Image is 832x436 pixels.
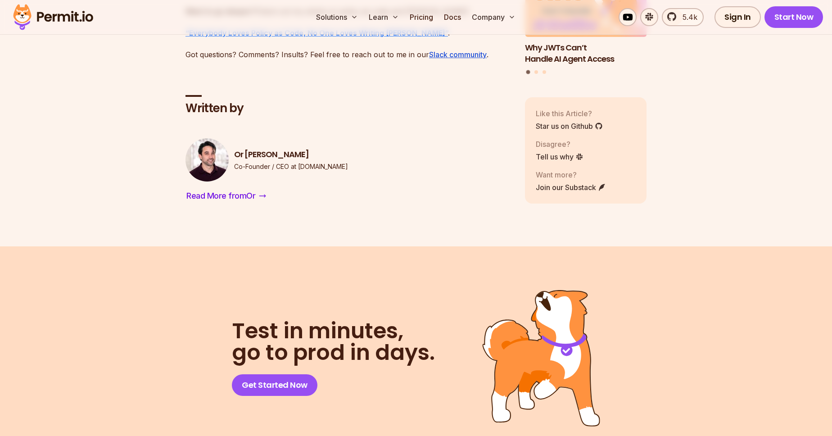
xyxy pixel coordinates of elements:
button: Company [468,8,519,26]
h2: go to prod in days. [232,320,435,363]
button: Learn [365,8,402,26]
p: Want more? [536,169,606,180]
p: Co-Founder / CEO at [DOMAIN_NAME] [234,162,348,171]
a: Slack community [429,50,487,59]
button: Solutions [312,8,362,26]
span: 5.4k [677,12,697,23]
button: Go to slide 3 [543,70,546,74]
p: Disagree? [536,138,583,149]
a: Tell us why [536,151,583,162]
a: Docs [440,8,465,26]
h2: Written by [185,100,511,117]
button: Go to slide 2 [534,70,538,74]
img: Or Weis [185,138,229,182]
a: Pricing [406,8,437,26]
a: Sign In [714,6,761,28]
p: Like this Article? [536,108,603,118]
img: Permit logo [9,2,97,32]
span: Read More from Or [186,190,255,202]
p: Got questions? Comments? Insults? Feel free to reach out to me in our . [185,48,511,61]
a: Get Started Now [232,374,317,396]
h3: Why JWTs Can’t Handle AI Agent Access [525,42,647,65]
button: Go to slide 1 [526,70,530,74]
a: Start Now [764,6,823,28]
a: 5.4k [662,8,704,26]
a: Join our Substack [536,182,606,192]
h3: Or [PERSON_NAME] [234,149,348,160]
span: Test in minutes, [232,320,435,342]
a: Star us on Github [536,120,603,131]
a: Read More fromOr [185,189,267,203]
